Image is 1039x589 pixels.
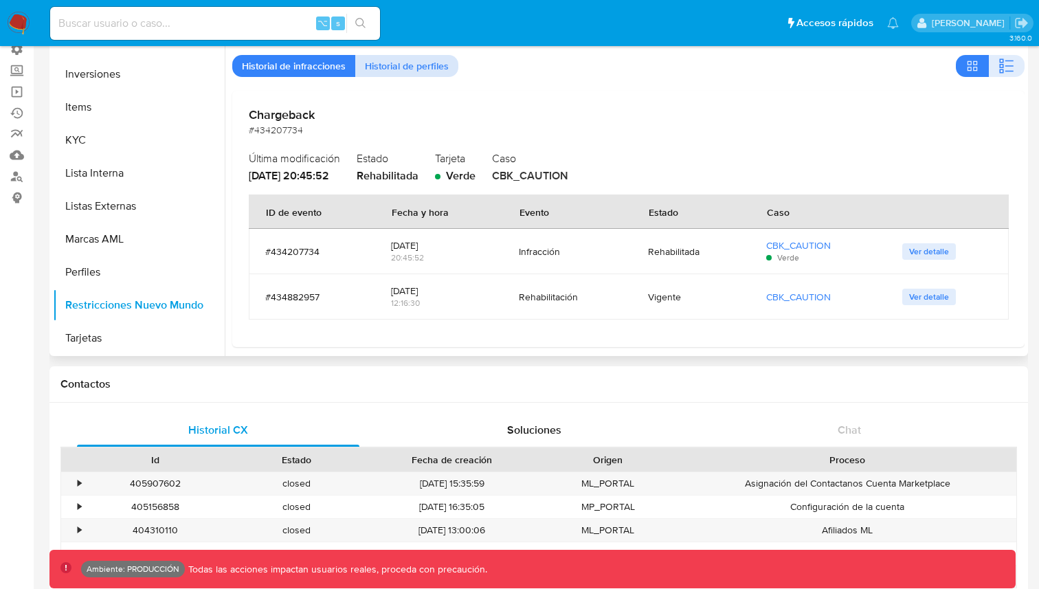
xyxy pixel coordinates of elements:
[366,542,537,565] div: [DATE] 09:25:13
[53,58,225,91] button: Inversiones
[1009,32,1032,43] span: 3.160.0
[185,563,487,576] p: Todas las acciones impactan usuarios reales, proceda con precaución.
[87,566,179,572] p: Ambiente: PRODUCCIÓN
[53,289,225,322] button: Restricciones Nuevo Mundo
[78,547,81,560] div: •
[226,496,367,518] div: closed
[336,16,340,30] span: s
[932,16,1009,30] p: ramiro.carbonell@mercadolibre.com.co
[537,496,678,518] div: MP_PORTAL
[317,16,328,30] span: ⌥
[366,519,537,542] div: [DATE] 13:00:06
[85,496,226,518] div: 405156858
[78,524,81,537] div: •
[85,519,226,542] div: 404310110
[507,422,561,438] span: Soluciones
[537,542,678,565] div: CAP
[887,17,899,29] a: Notificaciones
[226,542,367,565] div: opened
[547,453,669,467] div: Origen
[53,124,225,157] button: KYC
[376,453,528,467] div: Fecha de creación
[188,422,248,438] span: Historial CX
[537,472,678,495] div: ML_PORTAL
[226,472,367,495] div: closed
[53,190,225,223] button: Listas Externas
[53,223,225,256] button: Marcas AML
[236,453,357,467] div: Estado
[85,542,226,565] div: 403713325
[346,14,375,33] button: search-icon
[53,256,225,289] button: Perfiles
[95,453,216,467] div: Id
[53,157,225,190] button: Lista Interna
[226,519,367,542] div: closed
[50,14,380,32] input: Buscar usuario o caso...
[838,422,861,438] span: Chat
[85,472,226,495] div: 405907602
[60,377,1017,391] h1: Contactos
[678,496,1016,518] div: Configuración de la cuenta
[678,519,1016,542] div: Afiliados ML
[78,477,81,490] div: •
[366,496,537,518] div: [DATE] 16:35:05
[78,500,81,513] div: •
[1014,16,1029,30] a: Salir
[688,453,1007,467] div: Proceso
[796,16,873,30] span: Accesos rápidos
[53,91,225,124] button: Items
[678,472,1016,495] div: Asignación del Contactanos Cuenta Marketplace
[537,519,678,542] div: ML_PORTAL
[678,542,1016,565] div: ML | SHS - Soluções Genéricas
[53,322,225,355] button: Tarjetas
[366,472,537,495] div: [DATE] 15:35:59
